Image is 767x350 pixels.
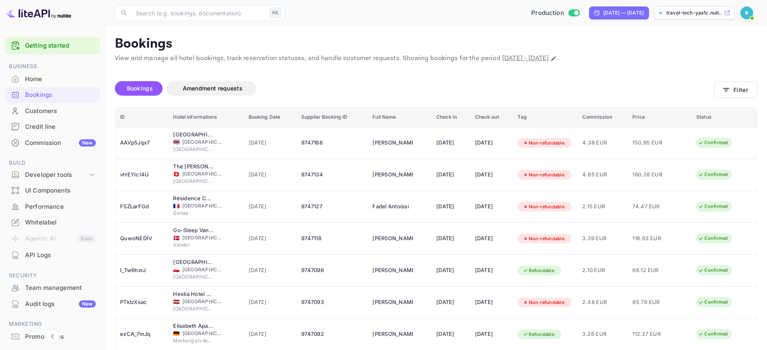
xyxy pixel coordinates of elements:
span: [GEOGRAPHIC_DATA] [182,138,223,146]
span: [GEOGRAPHIC_DATA] [182,266,223,273]
p: View and manage all hotel bookings, track reservation statuses, and handle customer requests. Sho... [115,54,757,63]
div: [DATE] [475,264,508,277]
div: Confirmed [693,297,733,307]
span: [DATE] [249,202,292,211]
div: Confirmed [693,329,733,339]
a: CommissionNew [5,135,100,150]
span: Bookings [127,85,153,92]
div: Non-refundable [518,234,570,244]
span: Marketing [5,320,100,329]
span: [DATE] [249,138,292,147]
div: account-settings tabs [115,81,714,96]
span: [DATE] - [DATE] [502,54,549,63]
div: UI Components [25,186,96,195]
div: CommissionNew [5,135,100,151]
span: 112.27 EUR [632,330,673,339]
span: [DATE] [249,234,292,243]
div: Confirmed [693,201,733,212]
a: Home [5,71,100,86]
button: Change date range [549,54,558,63]
span: 150.95 EUR [632,138,673,147]
span: 2.48 EUR [582,298,623,307]
span: Production [531,8,564,18]
div: Robert Rajewski [372,264,413,277]
span: 116.63 EUR [632,234,673,243]
a: API Logs [5,247,100,262]
span: Build [5,159,100,168]
div: Team management [25,283,96,293]
div: Audit logsNew [5,296,100,312]
th: Check in [431,107,470,127]
span: Switzerland [173,172,180,177]
div: Confirmed [693,265,733,275]
span: 74.47 EUR [632,202,673,211]
div: Stanislav Bulavin [372,296,413,309]
div: [DATE] [436,264,465,277]
div: The Henry Self Check-In Guesthouse [173,163,213,171]
span: Poland [173,267,180,272]
div: Promo codes [25,332,96,342]
span: [GEOGRAPHIC_DATA] [173,305,213,312]
span: 160.28 EUR [632,170,673,179]
div: I_Tw6hxrJ [120,264,163,277]
div: Whitelabel [5,215,100,231]
th: Full Name [368,107,431,127]
span: [GEOGRAPHIC_DATA] [182,330,223,337]
th: Price [628,107,691,127]
a: Bookings [5,87,100,102]
th: Tag [513,107,577,127]
div: Developer tools [25,170,88,180]
a: Customers [5,103,100,118]
div: 9747092 [301,328,363,341]
button: Collapse navigation [45,329,60,344]
div: Non-refundable [518,170,570,180]
div: [DATE] [475,136,508,149]
div: ⌘K [269,8,281,18]
div: Credit line [25,122,96,132]
span: [GEOGRAPHIC_DATA] [173,178,213,185]
div: Hestia Hotel Jugend [173,290,213,298]
a: Team management [5,280,100,295]
div: Refundable [518,329,560,340]
span: Thailand [173,139,180,145]
div: [DATE] [475,328,508,341]
div: [DATE] [475,200,508,213]
div: Customers [5,103,100,119]
div: Marena Markasović [372,328,413,341]
input: Search (e.g. bookings, documentation) [131,5,266,21]
a: Promo codes [5,329,100,344]
span: 85.78 EUR [632,298,673,307]
div: [DATE] [436,232,465,245]
div: [DATE] [436,168,465,181]
div: Whitelabel [25,218,96,227]
p: travel-tech-yas1c.nuit... [666,9,723,17]
span: [GEOGRAPHIC_DATA] [173,273,213,281]
div: Non-refundable [518,138,570,148]
div: Credit line [5,119,100,135]
div: [DATE] [436,328,465,341]
span: 2.15 EUR [582,202,623,211]
div: [DATE] [475,168,508,181]
div: Commission [25,138,96,148]
div: Aira Hotel Bangkok [173,131,213,139]
a: Whitelabel [5,215,100,230]
div: [DATE] [475,232,508,245]
th: Commission [577,107,628,127]
div: [DATE] [436,296,465,309]
div: 9747134 [301,168,363,181]
div: AAVp5Jqx7 [120,136,163,149]
div: 9747093 [301,296,363,309]
span: 2.10 EUR [582,266,623,275]
span: [DATE] [249,266,292,275]
span: [GEOGRAPHIC_DATA] [182,234,223,241]
div: UI Components [5,183,100,199]
span: Genas [173,210,213,217]
div: [DATE] [475,296,508,309]
span: Business [5,62,100,71]
div: Résidence Coraline - Genas Lyon Eurexpo [173,195,213,203]
div: API Logs [25,251,96,260]
div: Switch to Sandbox mode [528,8,583,18]
span: 3.26 EUR [582,330,623,339]
span: [GEOGRAPHIC_DATA] [182,170,223,178]
th: ID [115,107,168,127]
